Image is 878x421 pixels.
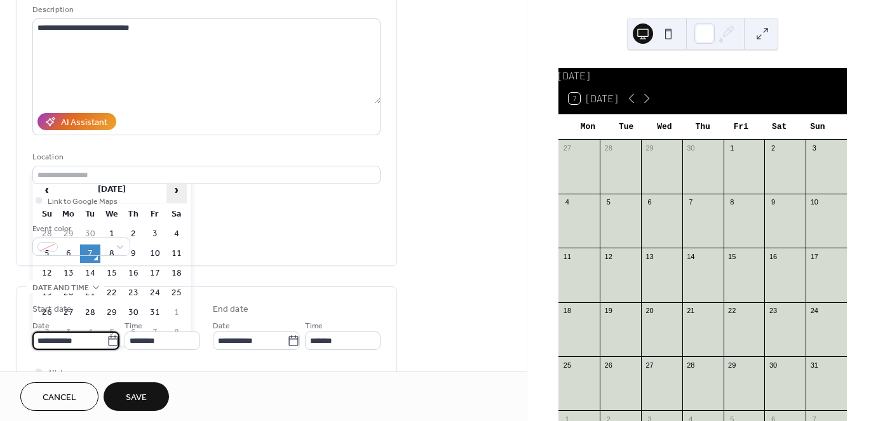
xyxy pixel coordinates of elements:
div: Thu [684,114,722,140]
div: Location [32,150,378,164]
div: 9 [768,197,778,207]
div: 10 [809,197,819,207]
button: 7[DATE] [564,90,622,107]
div: 26 [604,360,613,370]
div: Sat [760,114,798,140]
span: Date and time [32,281,89,295]
div: Event color [32,222,128,236]
div: Tue [607,114,645,140]
div: Start date [32,303,72,316]
div: 14 [686,251,696,261]
div: [DATE] [558,68,847,83]
span: All day [48,366,70,380]
div: 27 [645,360,654,370]
div: 23 [768,306,778,316]
div: Description [32,3,378,17]
div: Wed [645,114,684,140]
span: Time [125,319,142,333]
div: 24 [809,306,819,316]
div: 1 [727,144,737,153]
div: 29 [645,144,654,153]
div: 30 [686,144,696,153]
div: AI Assistant [61,116,107,130]
button: Save [104,382,169,411]
div: 8 [727,197,737,207]
div: 29 [727,360,737,370]
div: 15 [727,251,737,261]
div: Mon [569,114,607,140]
div: 5 [604,197,613,207]
div: Sun [799,114,837,140]
button: Cancel [20,382,98,411]
div: 20 [645,306,654,316]
div: 2 [768,144,778,153]
div: 22 [727,306,737,316]
div: 30 [768,360,778,370]
div: 12 [604,251,613,261]
div: 3 [809,144,819,153]
span: Time [305,319,323,333]
div: 28 [604,144,613,153]
span: Date [213,319,230,333]
div: 18 [562,306,572,316]
div: 6 [645,197,654,207]
div: 11 [562,251,572,261]
div: 17 [809,251,819,261]
span: Date [32,319,50,333]
div: 21 [686,306,696,316]
div: End date [213,303,248,316]
div: 27 [562,144,572,153]
div: 28 [686,360,696,370]
div: 4 [562,197,572,207]
button: AI Assistant [37,113,116,130]
div: 25 [562,360,572,370]
div: 31 [809,360,819,370]
span: Link to Google Maps [48,195,118,208]
div: 19 [604,306,613,316]
span: Save [126,391,147,404]
span: Cancel [43,391,76,404]
div: 16 [768,251,778,261]
div: 13 [645,251,654,261]
div: Fri [722,114,760,140]
div: 7 [686,197,696,207]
